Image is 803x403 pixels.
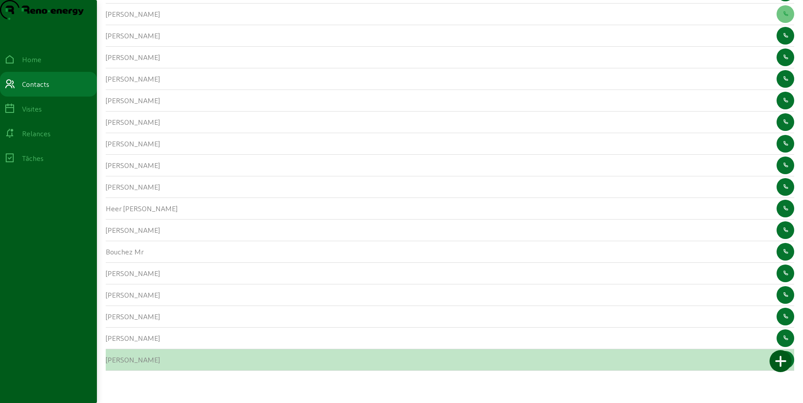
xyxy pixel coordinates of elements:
cam-list-title: [PERSON_NAME] [106,312,160,321]
cam-list-title: [PERSON_NAME] [106,269,160,277]
cam-list-title: [PERSON_NAME] [106,161,160,169]
div: Relances [22,128,51,139]
cam-list-title: [PERSON_NAME] [106,10,160,18]
cam-list-title: [PERSON_NAME] [106,334,160,342]
div: Visites [22,104,42,114]
cam-list-title: Heer [PERSON_NAME] [106,204,178,213]
cam-list-title: [PERSON_NAME] [106,183,160,191]
cam-list-title: [PERSON_NAME] [106,355,160,364]
div: Tâches [22,153,44,164]
div: Contacts [22,79,49,90]
cam-list-title: [PERSON_NAME] [106,75,160,83]
cam-list-title: [PERSON_NAME] [106,53,160,61]
cam-list-title: Bouchez Mr [106,247,144,256]
cam-list-title: [PERSON_NAME] [106,226,160,234]
cam-list-title: [PERSON_NAME] [106,96,160,104]
cam-list-title: [PERSON_NAME] [106,139,160,148]
cam-list-title: [PERSON_NAME] [106,31,160,40]
cam-list-title: [PERSON_NAME] [106,291,160,299]
div: Home [22,54,41,65]
cam-list-title: [PERSON_NAME] [106,118,160,126]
